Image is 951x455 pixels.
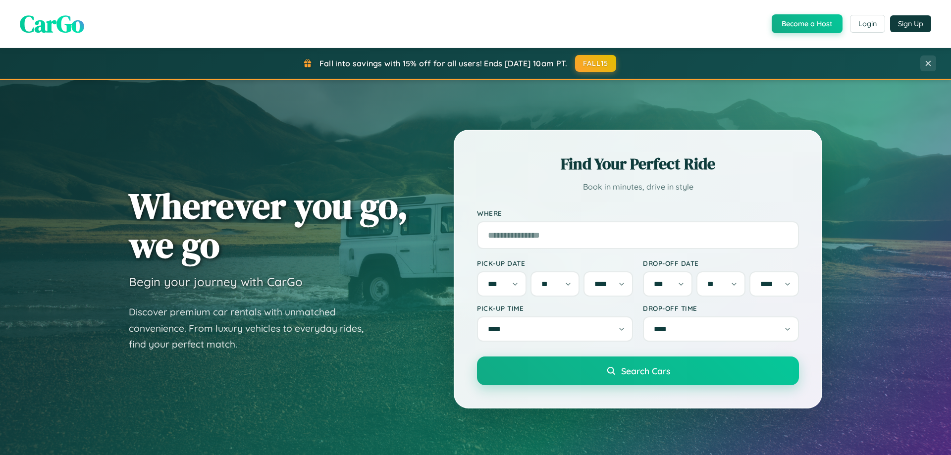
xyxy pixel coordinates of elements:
label: Drop-off Date [643,259,799,267]
h2: Find Your Perfect Ride [477,153,799,175]
label: Pick-up Time [477,304,633,312]
h1: Wherever you go, we go [129,186,408,264]
button: Become a Host [772,14,843,33]
label: Pick-up Date [477,259,633,267]
label: Where [477,209,799,217]
span: CarGo [20,7,84,40]
span: Fall into savings with 15% off for all users! Ends [DATE] 10am PT. [319,58,568,68]
p: Book in minutes, drive in style [477,180,799,194]
button: FALL15 [575,55,617,72]
label: Drop-off Time [643,304,799,312]
h3: Begin your journey with CarGo [129,274,303,289]
span: Search Cars [621,365,670,376]
p: Discover premium car rentals with unmatched convenience. From luxury vehicles to everyday rides, ... [129,304,376,353]
button: Login [850,15,885,33]
button: Sign Up [890,15,931,32]
button: Search Cars [477,356,799,385]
